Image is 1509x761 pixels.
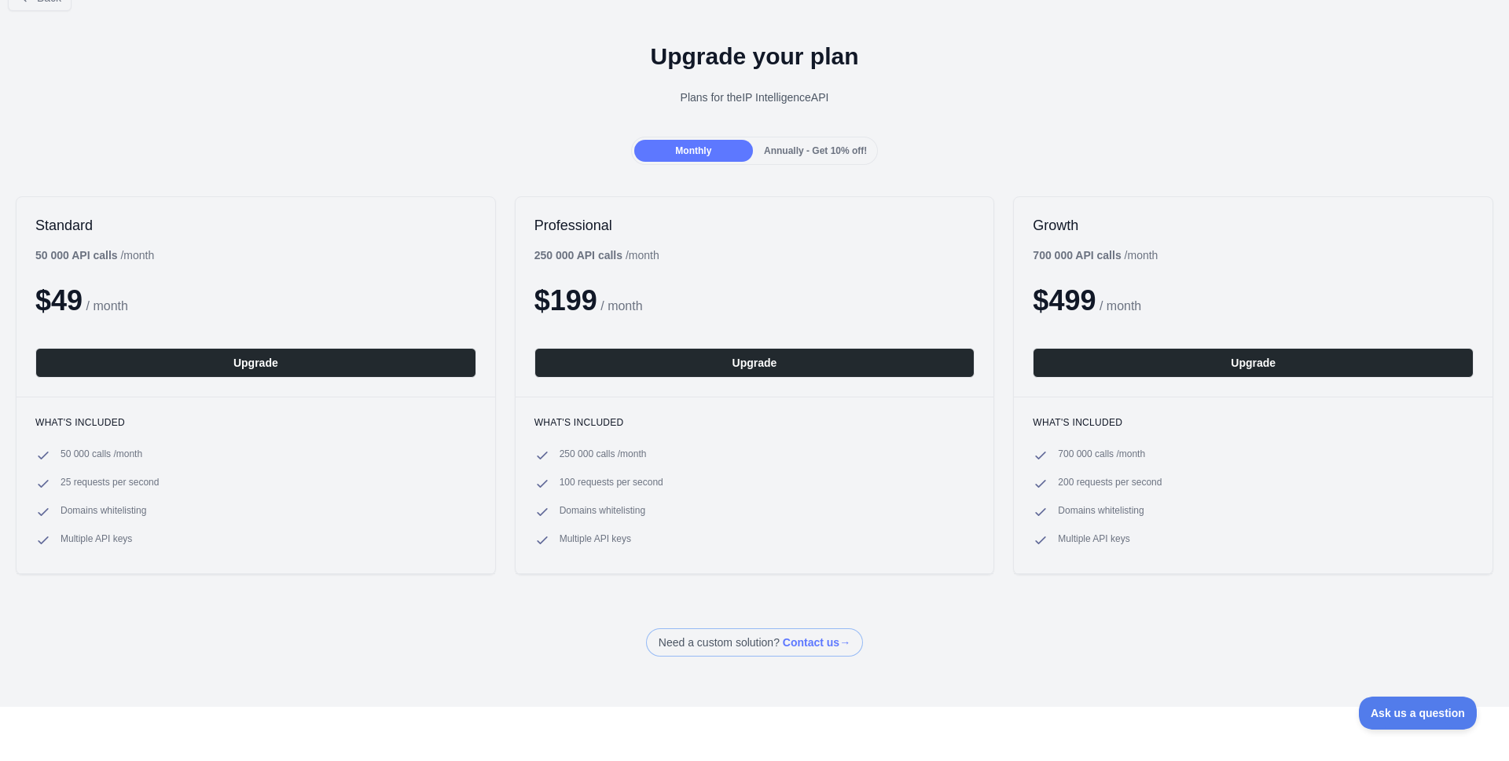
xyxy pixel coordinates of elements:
[1033,249,1121,262] b: 700 000 API calls
[534,247,659,263] div: / month
[1033,284,1096,316] span: $ 499
[534,284,597,316] span: $ 199
[1359,697,1478,730] iframe: Toggle Customer Support
[600,299,642,313] span: / month
[1033,247,1158,263] div: / month
[534,249,622,262] b: 250 000 API calls
[1100,299,1141,313] span: / month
